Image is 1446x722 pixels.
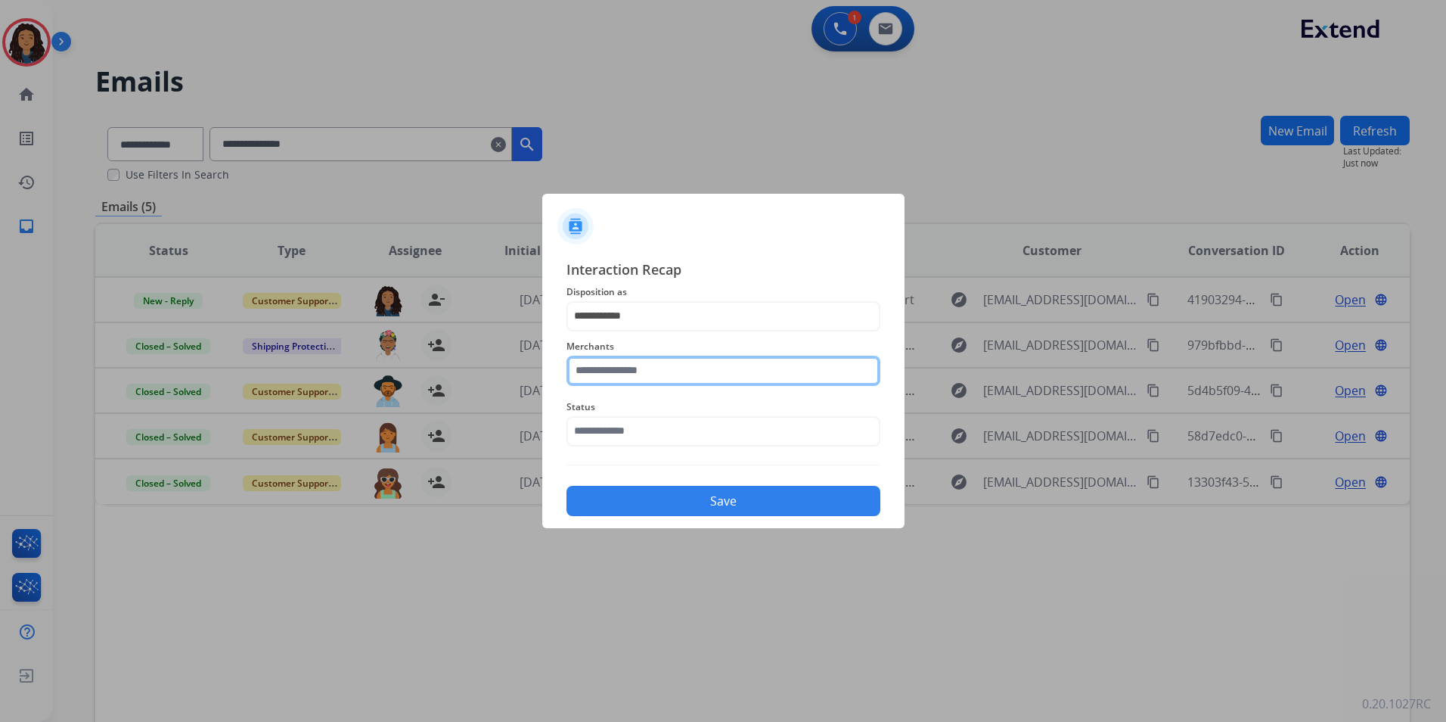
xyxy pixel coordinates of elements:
span: Disposition as [566,283,880,301]
span: Merchants [566,338,880,356]
p: 0.20.1027RC [1362,695,1431,713]
button: Save [566,486,880,516]
span: Status [566,398,880,416]
span: Interaction Recap [566,259,880,283]
img: contactIcon [557,208,594,244]
img: contact-recap-line.svg [566,465,880,465]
